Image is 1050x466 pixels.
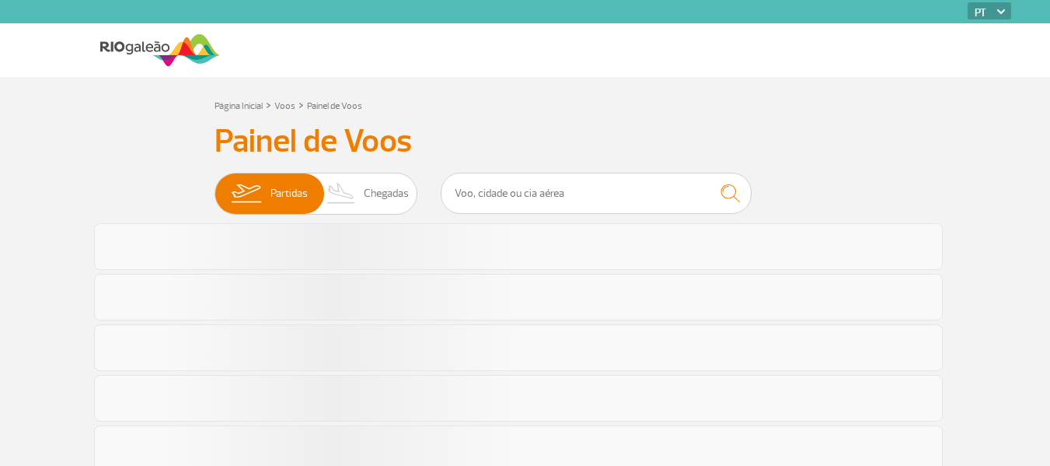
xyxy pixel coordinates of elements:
[319,173,365,214] img: slider-desembarque
[215,100,263,112] a: Página Inicial
[441,173,752,214] input: Voo, cidade ou cia aérea
[364,173,409,214] span: Chegadas
[270,173,308,214] span: Partidas
[274,100,295,112] a: Voos
[307,100,362,112] a: Painel de Voos
[298,96,304,114] a: >
[222,173,270,214] img: slider-embarque
[266,96,271,114] a: >
[215,122,836,161] h3: Painel de Voos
